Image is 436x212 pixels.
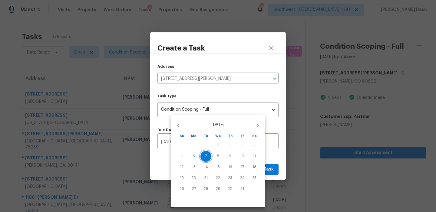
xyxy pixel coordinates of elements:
button: 19 [176,173,187,184]
p: 15 [216,165,220,170]
button: 28 [200,184,211,194]
span: Su [176,133,187,139]
p: 12 [180,165,183,170]
p: 8 [217,154,219,159]
span: Mo [188,133,199,139]
p: [DATE] [186,122,250,128]
button: 23 [225,173,236,184]
p: 27 [192,186,196,191]
span: Sa [249,133,260,139]
button: 12 [176,162,187,173]
button: 17 [237,162,248,173]
p: 26 [180,186,184,191]
p: 21 [204,175,208,181]
p: 17 [241,165,244,170]
p: 25 [252,175,256,181]
p: 18 [253,165,256,170]
button: 11 [249,151,260,162]
button: 10 [237,151,248,162]
p: 20 [191,175,196,181]
button: 8 [213,151,223,162]
button: 25 [249,173,260,184]
button: 14 [200,162,211,173]
button: 31 [237,184,248,194]
button: 15 [213,162,223,173]
button: 24 [237,173,248,184]
button: 21 [200,173,211,184]
button: 20 [188,173,199,184]
span: Th [225,133,236,139]
p: 31 [240,186,244,191]
p: 10 [240,154,244,159]
span: We [213,133,223,139]
p: 19 [180,175,184,181]
p: 23 [228,175,232,181]
p: 9 [229,154,231,159]
span: Tu [200,133,211,139]
p: 24 [240,175,245,181]
p: 13 [192,165,196,170]
button: 18 [249,162,260,173]
button: 16 [225,162,236,173]
p: 11 [253,154,256,159]
p: 6 [193,154,195,159]
button: 13 [188,162,199,173]
p: 14 [204,165,208,170]
button: 30 [225,184,236,194]
p: 16 [228,165,232,170]
button: 9 [225,151,236,162]
button: 26 [176,184,187,194]
p: 30 [228,186,233,191]
p: 7 [205,154,207,159]
button: 6 [188,151,199,162]
button: 27 [188,184,199,194]
p: 22 [216,175,220,181]
span: Fr [237,133,248,139]
p: 29 [216,186,220,191]
p: 28 [204,186,208,191]
button: 22 [213,173,223,184]
button: 7 [200,151,211,162]
button: 29 [213,184,223,194]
